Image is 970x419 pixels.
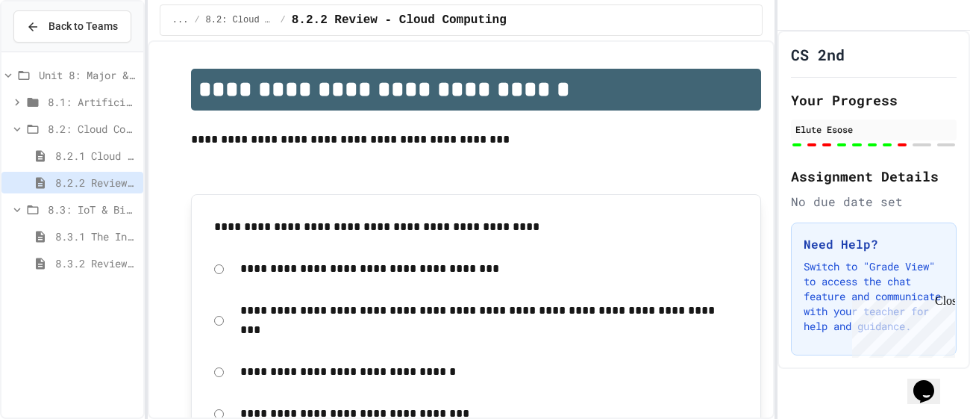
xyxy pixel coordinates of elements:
span: Back to Teams [48,19,118,34]
span: / [194,14,199,26]
span: 8.2.2 Review - Cloud Computing [55,175,137,190]
span: 8.2.2 Review - Cloud Computing [292,11,507,29]
div: No due date set [791,193,957,211]
p: Switch to "Grade View" to access the chat feature and communicate with your teacher for help and ... [804,259,944,334]
h3: Need Help? [804,235,944,253]
span: ... [172,14,189,26]
span: / [281,14,286,26]
div: Elute Esose [795,122,952,136]
span: 8.3.1 The Internet of Things and Big Data: Our Connected Digital World [55,229,137,244]
h1: CS 2nd [791,44,845,65]
span: 8.1: Artificial Intelligence Basics [48,94,137,110]
h2: Your Progress [791,90,957,111]
button: Back to Teams [13,10,131,43]
span: 8.2: Cloud Computing [48,121,137,137]
span: 8.2: Cloud Computing [206,14,275,26]
span: Unit 8: Major & Emerging Technologies [39,67,137,83]
iframe: chat widget [907,359,955,404]
span: 8.2.1 Cloud Computing: Transforming the Digital World [55,148,137,164]
h2: Assignment Details [791,166,957,187]
div: Chat with us now!Close [6,6,103,95]
span: 8.3.2 Review - The Internet of Things and Big Data [55,255,137,271]
iframe: chat widget [846,294,955,358]
span: 8.3: IoT & Big Data [48,202,137,217]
